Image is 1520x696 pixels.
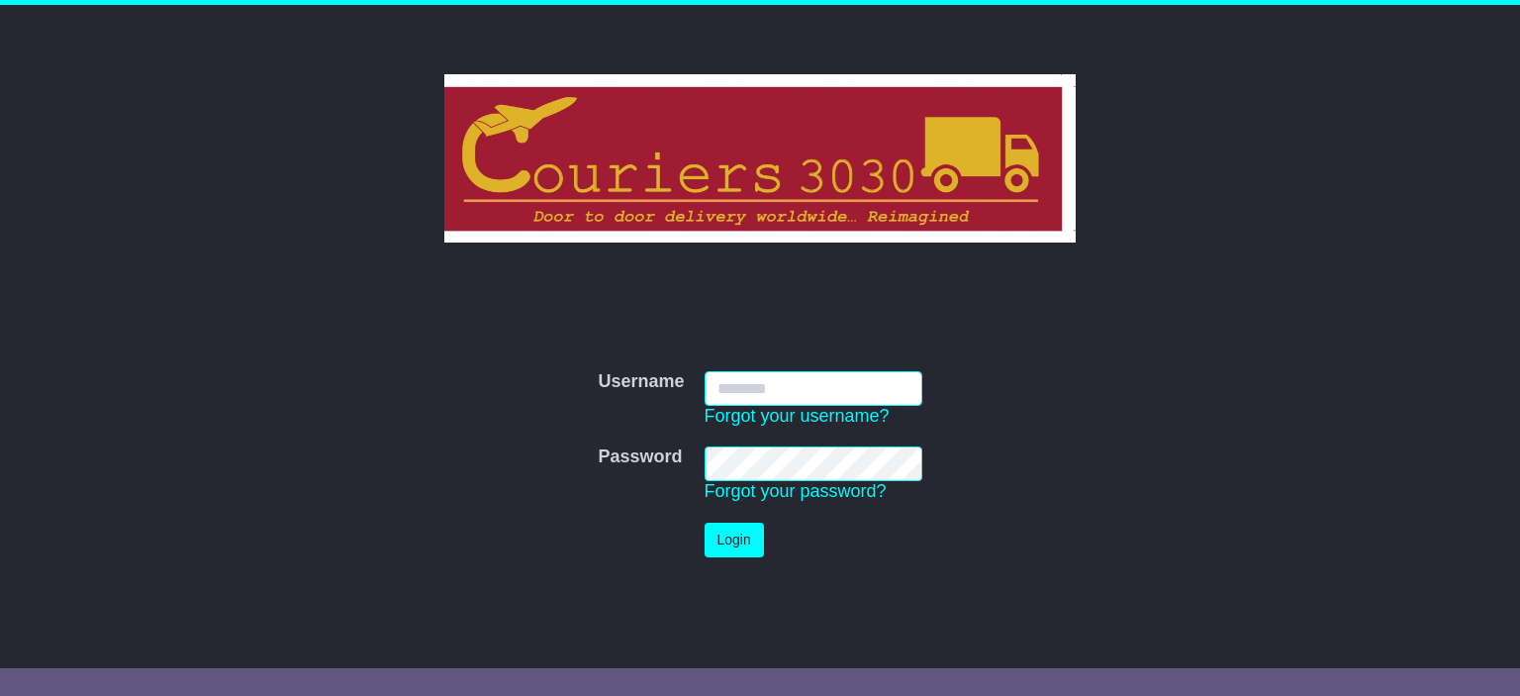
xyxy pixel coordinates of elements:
button: Login [705,523,764,557]
a: Forgot your username? [705,406,890,426]
label: Username [598,371,684,393]
img: Couriers 3030 [444,74,1077,243]
label: Password [598,447,682,468]
a: Forgot your password? [705,481,887,501]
